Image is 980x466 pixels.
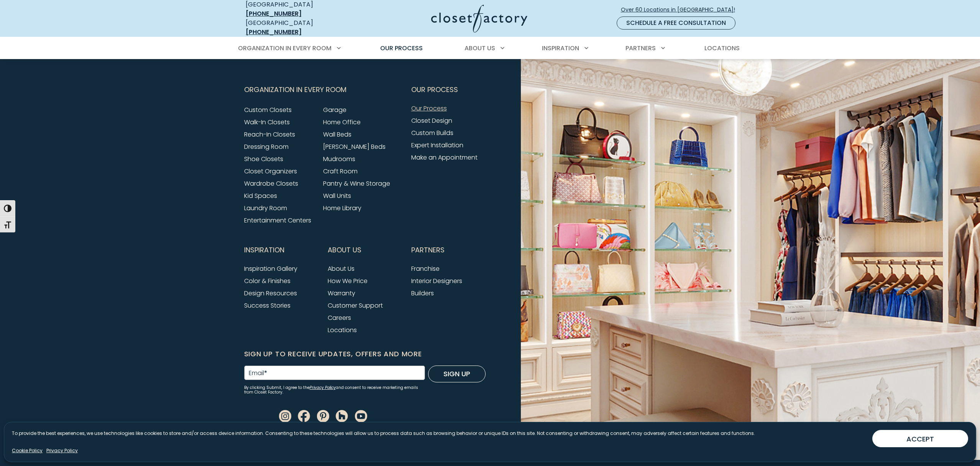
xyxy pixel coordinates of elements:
[246,28,302,36] a: [PHONE_NUMBER]
[621,6,741,14] span: Over 60 Locations in [GEOGRAPHIC_DATA]!
[298,412,310,420] a: Facebook
[244,118,290,127] a: Walk-In Closets
[328,301,383,310] a: Customer Support
[244,179,298,188] a: Wardrobe Closets
[244,240,318,260] button: Footer Subnav Button - Inspiration
[46,447,78,454] a: Privacy Policy
[328,264,355,273] a: About Us
[328,277,368,285] a: How We Price
[244,349,486,359] h6: Sign Up to Receive Updates, Offers and More
[244,385,425,395] small: By clicking Submit, I agree to the and consent to receive marketing emails from Closet Factory.
[328,240,402,260] button: Footer Subnav Button - About Us
[336,412,348,420] a: Houzz
[244,167,297,176] a: Closet Organizers
[411,277,462,285] a: Interior Designers
[244,216,311,225] a: Entertainment Centers
[328,240,361,260] span: About Us
[411,240,486,260] button: Footer Subnav Button - Partners
[317,412,329,420] a: Pinterest
[465,44,495,53] span: About Us
[244,105,292,114] a: Custom Closets
[323,142,386,151] a: [PERSON_NAME] Beds
[244,289,297,298] a: Design Resources
[328,313,351,322] a: Careers
[323,179,390,188] a: Pantry & Wine Storage
[233,38,748,59] nav: Primary Menu
[872,430,968,447] button: ACCEPT
[431,5,527,33] img: Closet Factory Logo
[244,301,291,310] a: Success Stories
[244,130,295,139] a: Reach-In Closets
[12,430,755,437] p: To provide the best experiences, we use technologies like cookies to store and/or access device i...
[411,116,452,125] a: Closet Design
[328,326,357,334] a: Locations
[244,142,289,151] a: Dressing Room
[323,130,351,139] a: Wall Beds
[323,118,361,127] a: Home Office
[238,44,332,53] span: Organization in Every Room
[355,412,367,420] a: Youtube
[244,277,291,285] a: Color & Finishes
[249,370,267,376] label: Email
[542,44,579,53] span: Inspiration
[617,16,735,30] a: Schedule a Free Consultation
[244,240,284,260] span: Inspiration
[411,240,445,260] span: Partners
[323,167,358,176] a: Craft Room
[411,80,486,99] button: Footer Subnav Button - Our Process
[246,18,357,37] div: [GEOGRAPHIC_DATA]
[621,3,742,16] a: Over 60 Locations in [GEOGRAPHIC_DATA]!
[244,204,287,212] a: Laundry Room
[428,366,486,382] button: Sign Up
[310,385,336,390] a: Privacy Policy
[244,264,297,273] a: Inspiration Gallery
[323,155,355,163] a: Mudrooms
[411,141,463,150] a: Expert Installation
[380,44,423,53] span: Our Process
[323,191,351,200] a: Wall Units
[244,155,283,163] a: Shoe Closets
[244,80,402,99] button: Footer Subnav Button - Organization in Every Room
[411,104,447,113] a: Our Process
[12,447,43,454] a: Cookie Policy
[244,80,346,99] span: Organization in Every Room
[246,9,302,18] a: [PHONE_NUMBER]
[244,191,277,200] a: Kid Spaces
[323,105,346,114] a: Garage
[279,412,291,420] a: Instagram
[625,44,656,53] span: Partners
[411,289,434,298] a: Builders
[328,289,355,298] a: Warranty
[411,80,458,99] span: Our Process
[323,204,361,212] a: Home Library
[411,153,478,162] a: Make an Appointment
[411,128,453,137] a: Custom Builds
[411,264,440,273] a: Franchise
[704,44,740,53] span: Locations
